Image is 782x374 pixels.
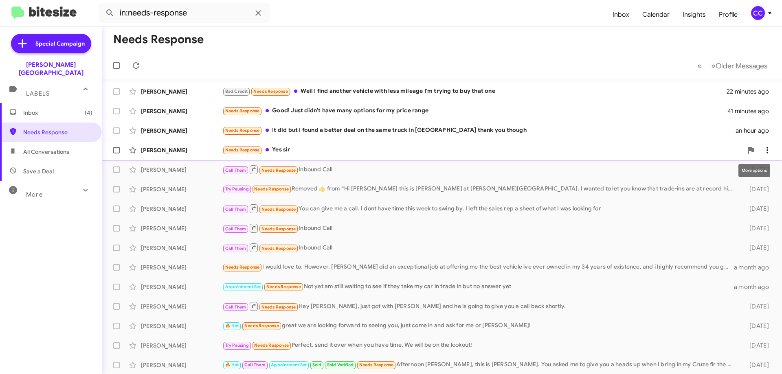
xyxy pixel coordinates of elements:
a: Special Campaign [11,34,91,53]
div: Removed ‌👍‌ from “ Hi [PERSON_NAME] this is [PERSON_NAME] at [PERSON_NAME][GEOGRAPHIC_DATA]. I wa... [222,184,736,194]
span: Needs Response [254,343,289,348]
div: 22 minutes ago [727,87,775,96]
span: Needs Response [244,323,279,328]
span: Appointment Set [225,284,261,289]
span: Needs Response [261,226,296,232]
span: Try Pausing [225,343,249,348]
div: 41 minutes ago [727,107,775,115]
span: Sold [312,362,322,367]
div: Well I find another vehicle with less mileage I'm trying to buy that one [222,87,727,96]
span: Bad Credit [225,89,248,94]
span: » [711,61,716,71]
div: [PERSON_NAME] [141,127,222,135]
span: Call Them [225,168,246,173]
span: More [26,191,43,198]
div: More options [738,164,770,177]
div: [PERSON_NAME] [141,224,222,232]
div: [PERSON_NAME] [141,166,222,174]
span: All Conversations [23,148,69,156]
div: [DATE] [736,185,775,193]
span: Needs Response [359,362,394,367]
div: [PERSON_NAME] [141,107,222,115]
span: Needs Response [23,128,92,136]
span: Call Them [225,207,246,212]
div: Good! Just didn't have many options for my price range [222,106,727,116]
div: Yes sir [222,145,743,155]
div: CC [751,6,765,20]
span: Needs Response [225,147,260,153]
button: Next [706,57,772,74]
a: Inbox [606,3,636,26]
span: Needs Response [261,304,296,310]
span: Call Them [244,362,266,367]
div: Afternoon [PERSON_NAME], this is [PERSON_NAME]. You asked me to give you a heads up when I bring ... [222,360,736,370]
span: Inbox [23,109,92,117]
div: Hey [PERSON_NAME], just got with [PERSON_NAME] and he is going to give you a call back shortly. [222,301,736,311]
span: Needs Response [225,265,260,270]
span: Needs Response [261,207,296,212]
div: Not yet am still waiting to see if they take my car in trade in but no answer yet [222,282,734,291]
span: Call Them [225,226,246,232]
span: Needs Response [266,284,301,289]
span: Try Pausing [225,186,249,192]
h1: Needs Response [113,33,204,46]
span: Needs Response [261,246,296,251]
input: Search [99,3,270,23]
span: Call Them [225,246,246,251]
div: [PERSON_NAME] [141,341,222,350]
a: Profile [712,3,744,26]
div: Perfect, send it over when you have time. We will be on the lookout! [222,341,736,350]
span: Older Messages [716,61,767,70]
div: [PERSON_NAME] [141,146,222,154]
div: [PERSON_NAME] [141,244,222,252]
button: Previous [692,57,707,74]
div: [DATE] [736,302,775,311]
div: You can give me a call. I dont have time this week to swing by. I left the sales rep a sheet of w... [222,203,736,214]
span: Needs Response [254,186,289,192]
div: Inbound Call [222,164,736,175]
div: a month ago [734,263,775,271]
span: Call Them [225,304,246,310]
span: Save a Deal [23,167,54,175]
div: [DATE] [736,322,775,330]
div: Inbound Call [222,243,736,253]
div: [DATE] [736,224,775,232]
span: Special Campaign [35,39,85,48]
div: [PERSON_NAME] [141,87,222,96]
div: great we are looking forward to seeing you, just come in and ask for me or [PERSON_NAME]! [222,321,736,330]
div: [DATE] [736,341,775,350]
div: It did but I found a better deal on the same truck in [GEOGRAPHIC_DATA] thank you though [222,126,736,135]
div: an hour ago [736,127,775,135]
div: a month ago [734,283,775,291]
div: [PERSON_NAME] [141,322,222,330]
span: Labels [26,90,50,97]
a: Calendar [636,3,676,26]
div: Inbound Call [222,223,736,233]
div: [PERSON_NAME] [141,205,222,213]
a: Insights [676,3,712,26]
div: [PERSON_NAME] [141,302,222,311]
div: [DATE] [736,361,775,369]
span: Sold Verified [327,362,354,367]
span: Appointment Set [271,362,307,367]
nav: Page navigation example [693,57,772,74]
div: [DATE] [736,244,775,252]
div: [DATE] [736,205,775,213]
span: Needs Response [253,89,288,94]
div: [PERSON_NAME] [141,361,222,369]
button: CC [744,6,773,20]
span: 🔥 Hot [225,323,239,328]
span: (4) [85,109,92,117]
span: 🔥 Hot [225,362,239,367]
span: Needs Response [261,168,296,173]
div: I would love to. However, [PERSON_NAME] did an exceptional job at offering me the best vehicle iv... [222,262,734,272]
div: [PERSON_NAME] [141,263,222,271]
span: Needs Response [225,108,260,114]
div: [PERSON_NAME] [141,283,222,291]
div: [PERSON_NAME] [141,185,222,193]
span: Needs Response [225,128,260,133]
